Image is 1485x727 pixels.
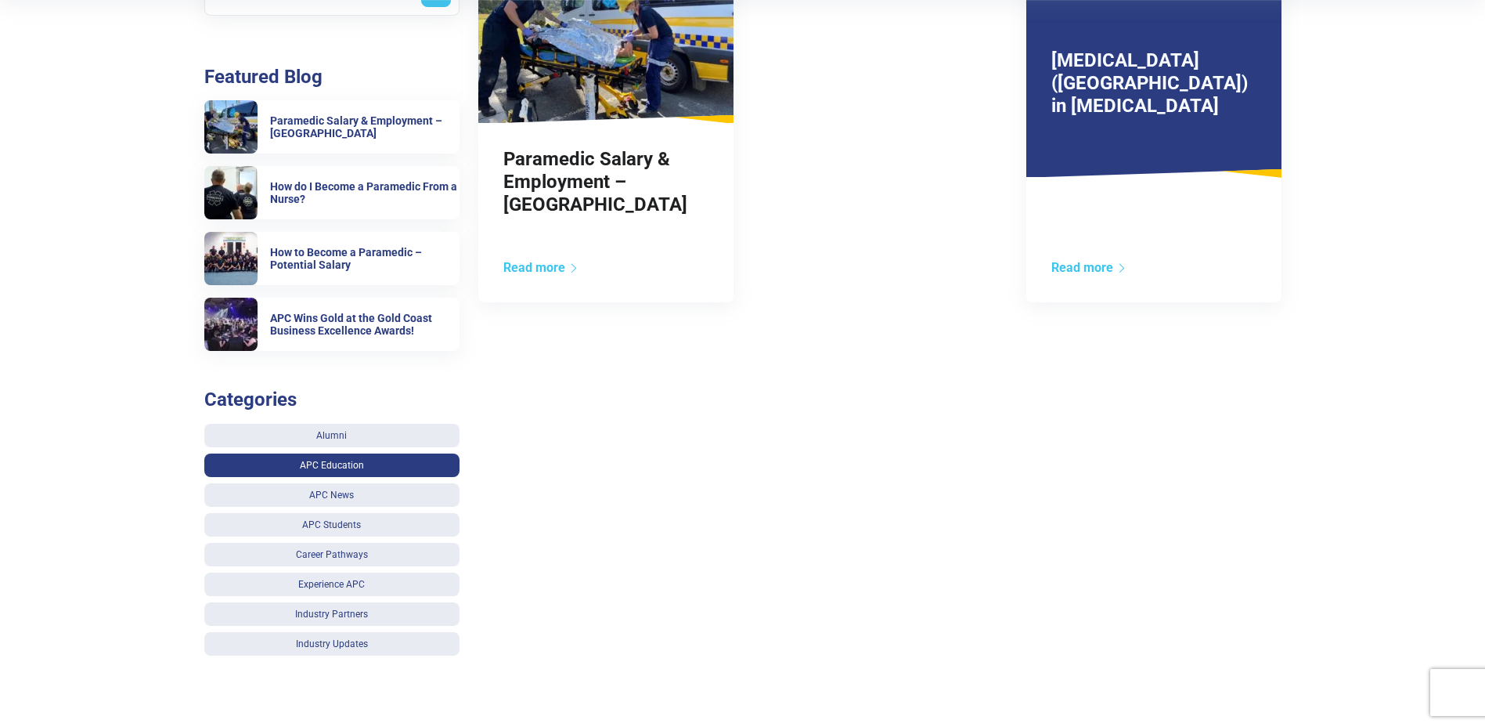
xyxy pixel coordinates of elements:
a: Read more [503,260,579,275]
a: APC News [204,483,460,507]
img: APC Wins Gold at the Gold Coast Business Excellence Awards! [204,298,258,351]
a: Read more [1051,260,1127,275]
a: APC Students [204,513,460,537]
h3: Categories [204,389,460,411]
img: Paramedic Salary & Employment – Queensland [204,100,258,154]
a: Career Pathways [204,543,460,566]
a: Industry Updates [204,632,460,656]
a: Alumni [204,424,460,447]
a: APC Wins Gold at the Gold Coast Business Excellence Awards! APC Wins Gold at the Gold Coast Busin... [204,298,460,351]
a: APC Education [204,454,460,477]
h3: Featured Blog [204,66,460,89]
img: How do I Become a Paramedic From a Nurse? [204,166,258,219]
h6: Paramedic Salary & Employment – [GEOGRAPHIC_DATA] [270,114,460,141]
a: Industry Partners [204,602,460,626]
h6: APC Wins Gold at the Gold Coast Business Excellence Awards! [270,312,460,338]
a: [MEDICAL_DATA] ([GEOGRAPHIC_DATA]) in [MEDICAL_DATA] [1051,49,1248,117]
a: How to Become a Paramedic – Potential Salary How to Become a Paramedic – Potential Salary [204,232,460,285]
a: How do I Become a Paramedic From a Nurse? How do I Become a Paramedic From a Nurse? [204,166,460,219]
img: How to Become a Paramedic – Potential Salary [204,232,258,285]
a: Paramedic Salary & Employment – Queensland Paramedic Salary & Employment – [GEOGRAPHIC_DATA] [204,100,460,154]
a: Experience APC [204,573,460,596]
h6: How to Become a Paramedic – Potential Salary [270,246,460,273]
a: Paramedic Salary & Employment – [GEOGRAPHIC_DATA] [503,148,687,215]
h6: How do I Become a Paramedic From a Nurse? [270,180,460,207]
